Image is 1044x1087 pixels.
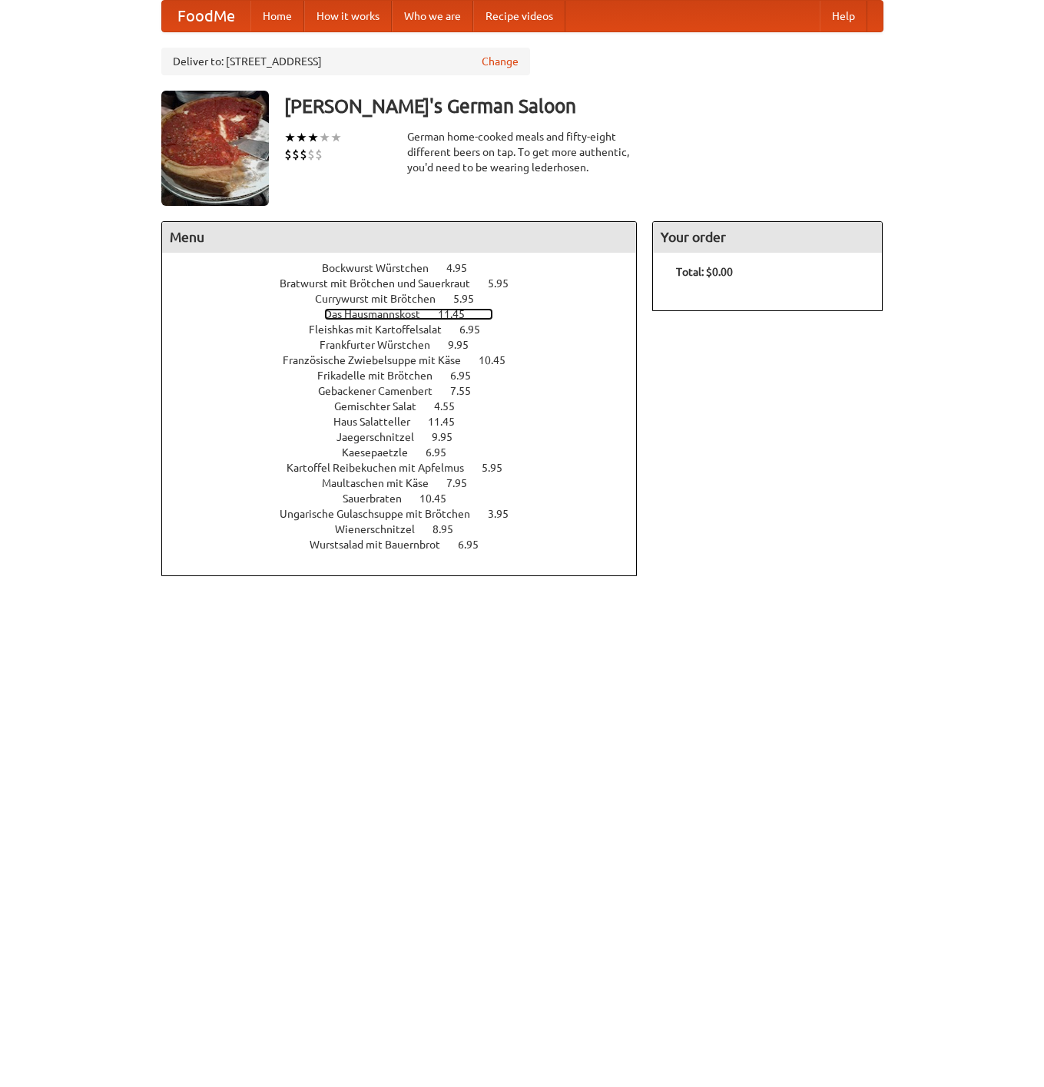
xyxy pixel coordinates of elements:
span: Frikadelle mit Brötchen [317,370,448,382]
h4: Menu [162,222,637,253]
span: Jaegerschnitzel [336,431,429,443]
a: Frikadelle mit Brötchen 6.95 [317,370,499,382]
span: 5.95 [453,293,489,305]
span: 10.45 [419,492,462,505]
span: 7.95 [446,477,482,489]
span: Gemischter Salat [334,400,432,413]
a: Wienerschnitzel 8.95 [335,523,482,535]
span: Sauerbraten [343,492,417,505]
li: $ [315,146,323,163]
span: Ungarische Gulaschsuppe mit Brötchen [280,508,486,520]
a: Gemischter Salat 4.55 [334,400,483,413]
li: ★ [307,129,319,146]
a: Recipe videos [473,1,565,31]
li: ★ [296,129,307,146]
span: Kartoffel Reibekuchen mit Apfelmus [287,462,479,474]
a: Bratwurst mit Brötchen und Sauerkraut 5.95 [280,277,537,290]
b: Total: $0.00 [676,266,733,278]
a: Ungarische Gulaschsuppe mit Brötchen 3.95 [280,508,537,520]
a: Help [820,1,867,31]
a: Das Hausmannskost 11.45 [324,308,493,320]
a: Frankfurter Würstchen 9.95 [320,339,497,351]
a: Kaesepaetzle 6.95 [342,446,475,459]
li: ★ [284,129,296,146]
img: angular.jpg [161,91,269,206]
a: FoodMe [162,1,250,31]
span: 10.45 [479,354,521,366]
a: Currywurst mit Brötchen 5.95 [315,293,502,305]
span: 11.45 [428,416,470,428]
span: Gebackener Camenbert [318,385,448,397]
span: 9.95 [432,431,468,443]
a: How it works [304,1,392,31]
li: $ [300,146,307,163]
span: 11.45 [438,308,480,320]
a: Jaegerschnitzel 9.95 [336,431,481,443]
span: 8.95 [433,523,469,535]
li: ★ [319,129,330,146]
span: 3.95 [488,508,524,520]
a: Bockwurst Würstchen 4.95 [322,262,495,274]
li: ★ [330,129,342,146]
li: $ [284,146,292,163]
li: $ [307,146,315,163]
h4: Your order [653,222,882,253]
a: Sauerbraten 10.45 [343,492,475,505]
span: Haus Salatteller [333,416,426,428]
span: Frankfurter Würstchen [320,339,446,351]
li: $ [292,146,300,163]
span: Currywurst mit Brötchen [315,293,451,305]
span: 5.95 [488,277,524,290]
span: Das Hausmannskost [324,308,436,320]
span: 9.95 [448,339,484,351]
span: Bratwurst mit Brötchen und Sauerkraut [280,277,486,290]
a: Fleishkas mit Kartoffelsalat 6.95 [309,323,509,336]
a: Gebackener Camenbert 7.55 [318,385,499,397]
a: Maultaschen mit Käse 7.95 [322,477,495,489]
span: 6.95 [459,323,495,336]
span: Französische Zwiebelsuppe mit Käse [283,354,476,366]
span: Wienerschnitzel [335,523,430,535]
span: 6.95 [450,370,486,382]
div: German home-cooked meals and fifty-eight different beers on tap. To get more authentic, you'd nee... [407,129,638,175]
span: Wurstsalad mit Bauernbrot [310,539,456,551]
a: Home [250,1,304,31]
span: Fleishkas mit Kartoffelsalat [309,323,457,336]
a: Who we are [392,1,473,31]
span: 4.55 [434,400,470,413]
a: Change [482,54,519,69]
a: Wurstsalad mit Bauernbrot 6.95 [310,539,507,551]
span: Maultaschen mit Käse [322,477,444,489]
span: 7.55 [450,385,486,397]
span: 4.95 [446,262,482,274]
a: Französische Zwiebelsuppe mit Käse 10.45 [283,354,534,366]
span: 5.95 [482,462,518,474]
a: Haus Salatteller 11.45 [333,416,483,428]
a: Kartoffel Reibekuchen mit Apfelmus 5.95 [287,462,531,474]
span: 6.95 [458,539,494,551]
div: Deliver to: [STREET_ADDRESS] [161,48,530,75]
h3: [PERSON_NAME]'s German Saloon [284,91,883,121]
span: Bockwurst Würstchen [322,262,444,274]
span: Kaesepaetzle [342,446,423,459]
span: 6.95 [426,446,462,459]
